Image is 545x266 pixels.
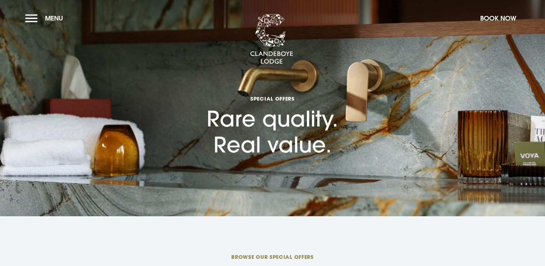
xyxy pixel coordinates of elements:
button: Menu [25,10,67,26]
h1: Rare quality. Real value. [207,62,338,158]
span: BROWSE OUR SPECIAL OFFERS [101,253,444,260]
span: Special Offers [207,95,338,102]
img: Clandeboye Lodge [250,14,293,65]
button: Book Now [477,10,520,26]
span: Menu [45,14,63,22]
